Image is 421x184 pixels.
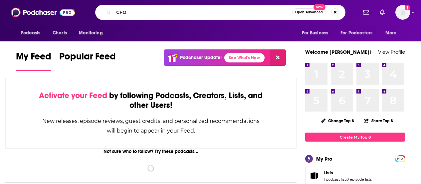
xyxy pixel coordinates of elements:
[53,28,67,38] span: Charts
[305,133,405,142] a: Create My Top 8
[336,27,382,39] button: open menu
[59,51,116,66] span: Popular Feed
[5,149,297,154] div: Not sure who to follow? Try these podcasts...
[305,49,371,55] a: Welcome [PERSON_NAME]!
[317,117,358,125] button: Change Top 8
[113,7,292,18] input: Search podcasts, credits, & more...
[48,27,71,39] a: Charts
[360,7,372,18] a: Show notifications dropdown
[395,5,410,20] img: User Profile
[74,27,111,39] button: open menu
[292,8,326,16] button: Open AdvancedNew
[323,177,346,182] a: 1 podcast list
[395,5,410,20] button: Show profile menu
[381,27,405,39] button: open menu
[11,6,75,19] img: Podchaser - Follow, Share and Rate Podcasts
[302,28,328,38] span: For Business
[346,177,346,182] span: ,
[385,28,397,38] span: More
[378,49,405,55] a: View Profile
[363,114,393,127] button: Share Top 8
[39,116,263,136] div: New releases, episode reviews, guest credits, and personalized recommendations will begin to appe...
[346,177,372,182] a: 0 episode lists
[323,170,372,176] a: Lists
[396,156,404,161] a: PRO
[79,28,103,38] span: Monitoring
[316,156,332,162] div: My Pro
[16,51,51,66] span: My Feed
[308,171,321,180] a: Lists
[39,91,263,110] div: by following Podcasts, Creators, Lists, and other Users!
[323,170,333,176] span: Lists
[395,5,410,20] span: Logged in as juliannem
[16,27,49,39] button: open menu
[297,27,336,39] button: open menu
[405,5,410,10] svg: Add a profile image
[59,51,116,71] a: Popular Feed
[21,28,40,38] span: Podcasts
[95,5,345,20] div: Search podcasts, credits, & more...
[377,7,387,18] a: Show notifications dropdown
[224,53,265,62] a: See What's New
[39,90,107,101] span: Activate your Feed
[314,4,325,10] span: New
[16,51,51,71] a: My Feed
[295,11,323,14] span: Open Advanced
[180,55,222,60] p: Podchaser Update!
[340,28,372,38] span: For Podcasters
